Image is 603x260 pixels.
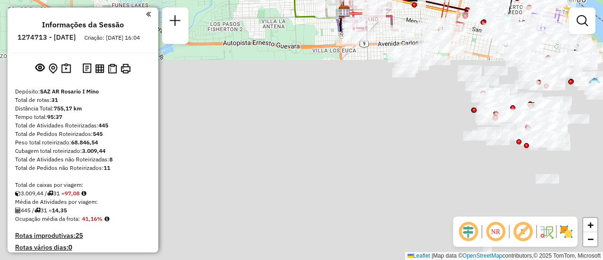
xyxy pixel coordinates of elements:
a: Exibir filtros [573,11,592,30]
div: Map data © contributors,© 2025 TomTom, Microsoft [405,252,603,260]
img: Exibir/Ocultar setores [559,224,574,239]
button: Visualizar Romaneio [106,62,119,75]
img: Fluxo de ruas [539,224,554,239]
strong: 3.009,44 [82,147,106,154]
strong: 545 [93,130,103,137]
div: Peso total roteirizado: [15,138,151,147]
a: Clique aqui para minimizar o painel [146,8,151,19]
div: 3.009,44 / 31 = [15,189,151,198]
span: − [587,233,594,245]
a: Zoom out [583,232,597,246]
button: Exibir sessão original [33,61,47,76]
a: Nova sessão e pesquisa [166,11,185,33]
h6: 1274713 - [DATE] [17,33,76,42]
strong: 755,17 km [54,105,82,112]
div: Atividade não roteirizada - FERREYRA MARIA [533,99,557,109]
button: Centralizar mapa no depósito ou ponto de apoio [47,61,59,76]
div: Cubagem total roteirizado: [15,147,151,155]
div: Depósito: [15,87,151,96]
div: Atividade não roteirizada - Chen Jinrui [534,101,558,110]
div: Atividade não roteirizada - ASTORINO GRACIE [533,100,556,109]
div: Total de caixas por viagem: [15,181,151,189]
strong: 8 [109,156,113,163]
button: Painel de Sugestão [59,61,73,76]
strong: 11 [104,164,110,171]
em: Média calculada utilizando a maior ocupação (%Peso ou %Cubagem) de cada rota da sessão. Rotas cro... [105,216,109,222]
strong: 68.846,54 [71,139,98,146]
div: Total de Atividades Roteirizadas: [15,121,151,130]
strong: 95:37 [47,113,62,120]
div: Total de Pedidos Roteirizados: [15,130,151,138]
i: Total de Atividades [15,208,21,213]
strong: 0 [68,243,72,252]
strong: 31 [51,96,58,103]
h4: Rotas vários dias: [15,243,151,252]
div: Atividade não roteirizada - MAR LUC SRL [537,100,560,109]
strong: 41,16% [82,215,103,222]
img: UDC - Rosario 1 [588,77,601,89]
i: Meta Caixas/viagem: 266,08 Diferença: -169,00 [81,191,86,196]
strong: 445 [98,122,108,129]
span: Exibir rótulo [512,220,534,243]
div: Tempo total: [15,113,151,121]
h4: Rotas improdutivas: [15,232,151,240]
div: Média de Atividades por viagem: [15,198,151,206]
i: Total de rotas [47,191,53,196]
div: Total de Pedidos não Roteirizados: [15,164,151,172]
strong: 25 [75,231,83,240]
div: Criação: [DATE] 16:04 [81,34,144,42]
div: Total de Atividades não Roteirizadas: [15,155,151,164]
strong: 97,08 [65,190,80,197]
div: Total de rotas: [15,96,151,104]
div: Atividade não roteirizada - LIN WENFANG [516,103,539,112]
span: | [432,252,433,259]
span: + [587,219,594,231]
h4: Informações da Sessão [42,20,124,29]
a: Leaflet [407,252,430,259]
div: Atividade não roteirizada - LV SAN MARTIN [536,174,559,184]
div: 445 / 31 = [15,206,151,215]
span: Ocupação média da frota: [15,215,80,222]
span: Ocultar deslocamento [457,220,480,243]
span: Ocultar NR [484,220,507,243]
a: OpenStreetMap [463,252,503,259]
button: Imprimir Rotas [119,62,132,75]
strong: 14,35 [52,207,67,214]
button: Visualizar relatório de Roteirização [93,62,106,75]
div: Distância Total: [15,104,151,113]
a: Zoom in [583,218,597,232]
div: Atividade não roteirizada - CURI MARIA FERNANDA [530,98,553,107]
button: Logs desbloquear sessão [81,61,93,76]
strong: SAZ AR Rosario I Mino [40,88,99,95]
i: Cubagem total roteirizado [15,191,21,196]
img: SAZ AR Rosario I Mino [338,5,350,17]
i: Total de rotas [34,208,41,213]
div: Atividade não roteirizada - RASELLI LUISINA [566,114,589,124]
